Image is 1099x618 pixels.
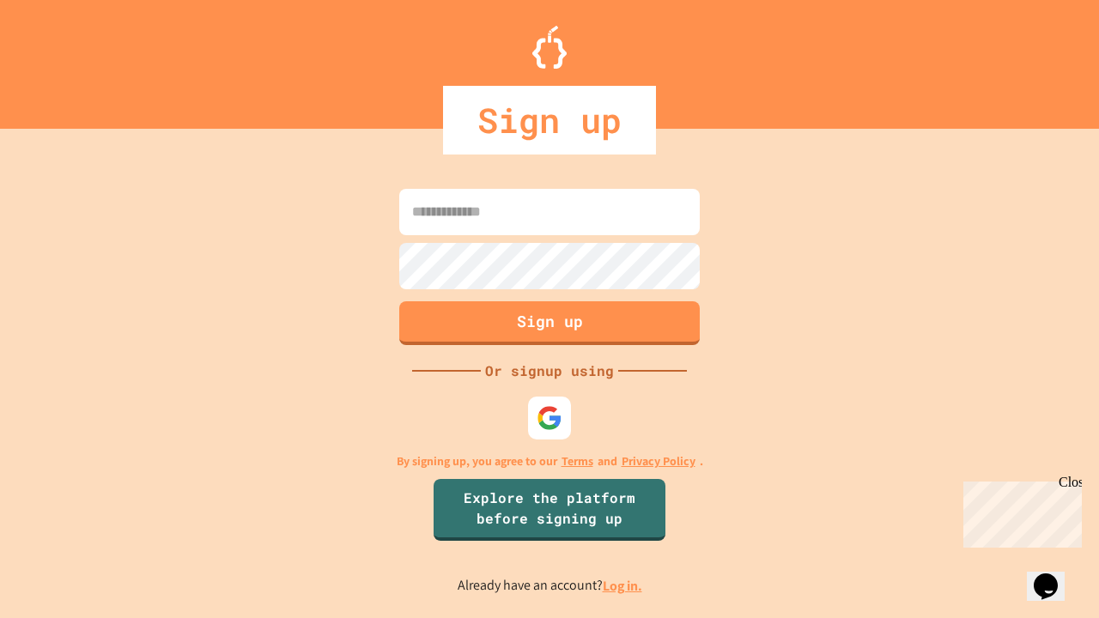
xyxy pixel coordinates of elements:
[562,452,593,470] a: Terms
[397,452,703,470] p: By signing up, you agree to our and .
[7,7,118,109] div: Chat with us now!Close
[458,575,642,597] p: Already have an account?
[434,479,665,541] a: Explore the platform before signing up
[481,360,618,381] div: Or signup using
[443,86,656,154] div: Sign up
[622,452,695,470] a: Privacy Policy
[532,26,567,69] img: Logo.svg
[603,577,642,595] a: Log in.
[1027,549,1082,601] iframe: chat widget
[537,405,562,431] img: google-icon.svg
[399,301,700,345] button: Sign up
[956,475,1082,548] iframe: chat widget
